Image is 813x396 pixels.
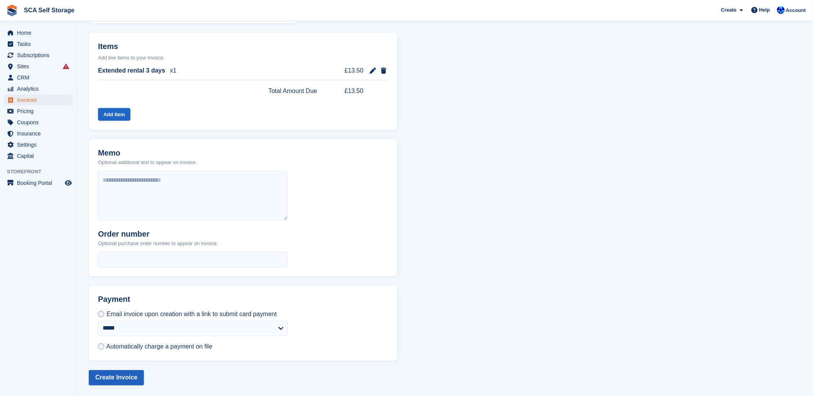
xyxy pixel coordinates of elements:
[17,117,63,128] span: Coupons
[17,27,63,38] span: Home
[17,83,63,94] span: Analytics
[89,370,144,386] button: Create Invoice
[98,344,104,350] input: Automatically charge a payment on file
[4,128,73,139] a: menu
[4,61,73,72] a: menu
[4,117,73,128] a: menu
[98,149,197,157] h2: Memo
[17,139,63,150] span: Settings
[4,139,73,150] a: menu
[98,295,288,310] h2: Payment
[17,39,63,49] span: Tasks
[98,108,130,121] button: Add Item
[98,240,218,247] p: Optional purchase order number to appear on invoice.
[786,7,806,14] span: Account
[64,178,73,188] a: Preview store
[4,72,73,83] a: menu
[4,83,73,94] a: menu
[21,4,78,17] a: SCA Self Storage
[106,344,212,350] span: Automatically charge a payment on file
[4,178,73,188] a: menu
[777,6,785,14] img: Kelly Neesham
[98,230,218,239] h2: Order number
[17,61,63,72] span: Sites
[4,27,73,38] a: menu
[17,106,63,117] span: Pricing
[17,128,63,139] span: Insurance
[334,66,363,75] span: £13.50
[6,5,18,16] img: stora-icon-8386f47178a22dfd0bd8f6a31ec36ba5ce8667c1dd55bd0f319d3a0aa187defe.svg
[98,42,388,52] h2: Items
[4,151,73,161] a: menu
[4,50,73,61] a: menu
[334,86,363,96] span: £13.50
[63,63,69,69] i: Smart entry sync failures have occurred
[98,54,388,62] p: Add line items to your invoice.
[98,66,165,75] span: Extended rental 3 days
[269,86,317,96] span: Total Amount Due
[98,311,104,317] input: Email invoice upon creation with a link to submit card payment
[17,50,63,61] span: Subscriptions
[721,6,737,14] span: Create
[17,151,63,161] span: Capital
[4,106,73,117] a: menu
[106,311,277,318] span: Email invoice upon creation with a link to submit card payment
[7,168,77,176] span: Storefront
[4,95,73,105] a: menu
[17,72,63,83] span: CRM
[98,159,197,166] p: Optional additional text to appear on invoice.
[4,39,73,49] a: menu
[759,6,770,14] span: Help
[17,178,63,188] span: Booking Portal
[170,66,176,75] span: x1
[17,95,63,105] span: Invoices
